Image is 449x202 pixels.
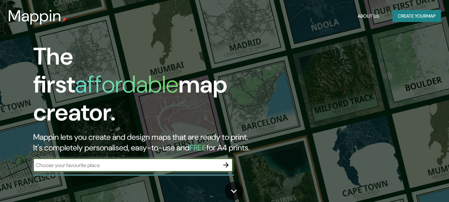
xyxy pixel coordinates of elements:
h1: The first map creator. [33,43,258,132]
h1: affordable [75,69,178,100]
button: About Us [355,10,382,22]
h3: Mappin [8,7,61,25]
h2: Mappin lets you create and design maps that are ready to print. It's completely personalised, eas... [33,132,258,153]
h5: FREE [189,142,206,153]
button: Create yourmap [393,10,441,22]
input: Choose your favourite place [33,161,219,169]
img: mappin-pin [61,17,67,23]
